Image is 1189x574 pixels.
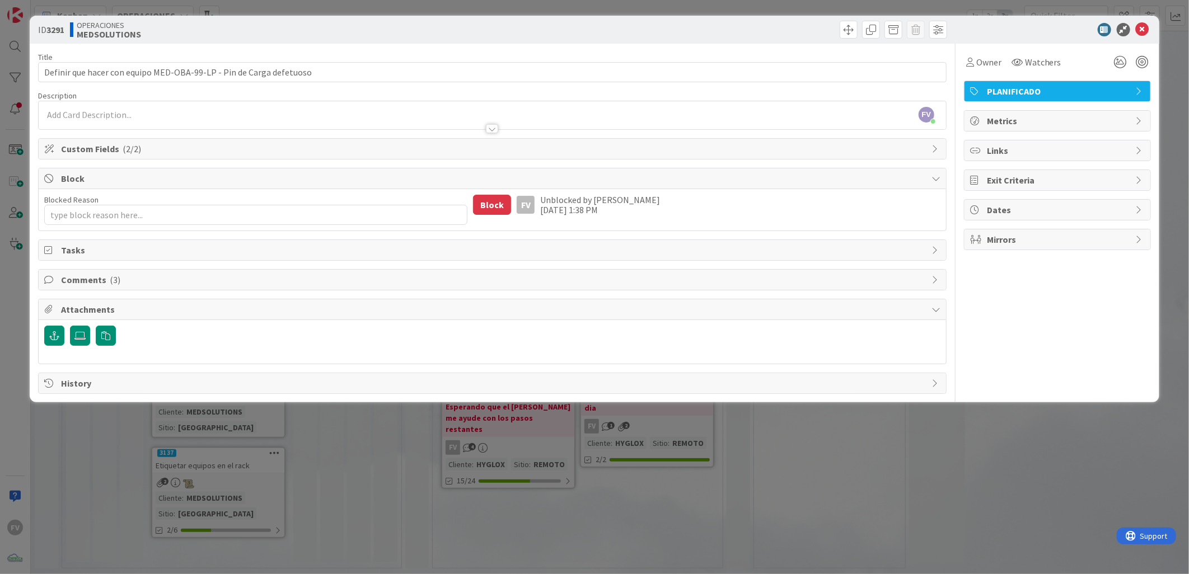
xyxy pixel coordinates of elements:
[38,62,947,82] input: type card name here...
[976,55,1001,69] span: Owner
[61,377,926,390] span: History
[61,243,926,257] span: Tasks
[473,195,511,215] button: Block
[110,274,120,285] span: ( 3 )
[987,233,1130,246] span: Mirrors
[987,203,1130,217] span: Dates
[61,142,926,156] span: Custom Fields
[38,91,77,101] span: Description
[46,24,64,35] b: 3291
[24,2,51,15] span: Support
[61,172,926,185] span: Block
[77,21,141,30] span: OPERACIONES
[77,30,141,39] b: MEDSOLUTIONS
[919,107,934,123] span: FV
[517,196,535,214] div: FV
[987,173,1130,187] span: Exit Criteria
[987,144,1130,157] span: Links
[123,143,141,154] span: ( 2/2 )
[540,195,940,215] div: Unblocked by [PERSON_NAME] [DATE] 1:38 PM
[1025,55,1061,69] span: Watchers
[38,23,64,36] span: ID
[987,114,1130,128] span: Metrics
[987,84,1130,98] span: PLANIFICADO
[38,52,53,62] label: Title
[44,195,99,205] label: Blocked Reason
[61,273,926,286] span: Comments
[61,303,926,316] span: Attachments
